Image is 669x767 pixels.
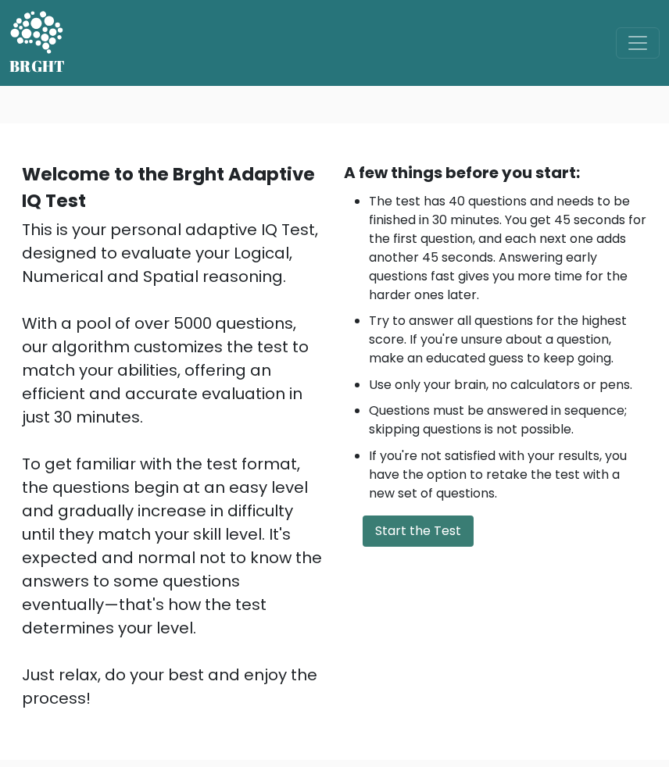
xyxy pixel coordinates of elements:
li: Try to answer all questions for the highest score. If you're unsure about a question, make an edu... [369,312,647,368]
h5: BRGHT [9,57,66,76]
div: A few things before you start: [344,161,647,184]
a: BRGHT [9,6,66,80]
li: If you're not satisfied with your results, you have the option to retake the test with a new set ... [369,447,647,503]
li: Use only your brain, no calculators or pens. [369,376,647,394]
button: Start the Test [363,515,474,547]
button: Toggle navigation [616,27,660,59]
b: Welcome to the Brght Adaptive IQ Test [22,162,315,213]
li: The test has 40 questions and needs to be finished in 30 minutes. You get 45 seconds for the firs... [369,192,647,305]
div: This is your personal adaptive IQ Test, designed to evaluate your Logical, Numerical and Spatial ... [22,218,325,710]
li: Questions must be answered in sequence; skipping questions is not possible. [369,401,647,439]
